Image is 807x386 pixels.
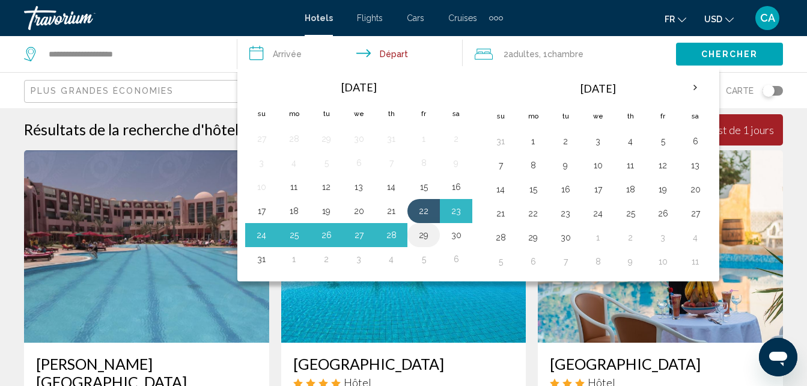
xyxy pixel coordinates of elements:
[676,43,783,65] button: Chercher
[414,203,433,219] button: Day 22
[349,227,368,244] button: Day 27
[686,253,705,270] button: Day 11
[317,251,336,268] button: Day 2
[31,86,174,96] span: Plus grandes économies
[588,253,608,270] button: Day 8
[686,157,705,174] button: Day 13
[382,251,401,268] button: Day 4
[357,13,383,23] a: Flights
[284,179,303,195] button: Day 11
[686,229,705,246] button: Day 4
[491,157,510,174] button: Day 7
[523,133,543,150] button: Day 1
[556,253,575,270] button: Day 7
[491,253,510,270] button: Day 5
[446,227,466,244] button: Day 30
[701,50,758,60] span: Chercher
[547,49,583,59] span: Chambre
[556,157,575,174] button: Day 9
[523,157,543,174] button: Day 8
[252,130,271,147] button: Day 27
[414,227,433,244] button: Day 29
[754,85,783,96] button: Toggle map
[463,36,676,72] button: Travelers: 2 adults, 0 children
[653,133,672,150] button: Day 5
[523,229,543,246] button: Day 29
[752,5,783,31] button: User Menu
[491,205,510,222] button: Day 21
[349,130,368,147] button: Day 30
[446,130,466,147] button: Day 2
[252,251,271,268] button: Day 31
[382,130,401,147] button: Day 31
[317,227,336,244] button: Day 26
[665,14,675,24] span: fr
[284,251,303,268] button: Day 1
[317,203,336,219] button: Day 19
[382,203,401,219] button: Day 21
[556,133,575,150] button: Day 2
[317,130,336,147] button: Day 29
[252,227,271,244] button: Day 24
[588,133,608,150] button: Day 3
[284,203,303,219] button: Day 18
[759,338,797,376] iframe: Bouton de lancement de la fenêtre de messagerie
[523,205,543,222] button: Day 22
[653,229,672,246] button: Day 3
[726,82,754,99] span: Carte
[550,355,771,373] a: [GEOGRAPHIC_DATA]
[653,157,672,174] button: Day 12
[704,10,734,28] button: Change currency
[621,181,640,198] button: Day 18
[653,253,672,270] button: Day 10
[523,181,543,198] button: Day 15
[317,155,336,171] button: Day 5
[588,157,608,174] button: Day 10
[760,12,775,24] span: CA
[382,227,401,244] button: Day 28
[504,46,539,63] span: 2
[556,205,575,222] button: Day 23
[446,155,466,171] button: Day 9
[278,74,440,100] th: [DATE]
[252,155,271,171] button: Day 3
[448,13,477,23] a: Cruises
[539,46,583,63] span: , 1
[305,13,333,23] a: Hotels
[317,179,336,195] button: Day 12
[24,120,239,138] h1: Résultats de la recherche d'hôtel
[679,74,711,102] button: Next month
[24,6,293,30] a: Travorium
[588,229,608,246] button: Day 1
[414,155,433,171] button: Day 8
[704,14,722,24] span: USD
[382,155,401,171] button: Day 7
[31,87,266,97] mat-select: Sort by
[349,179,368,195] button: Day 13
[284,130,303,147] button: Day 28
[446,203,466,219] button: Day 23
[491,229,510,246] button: Day 28
[621,229,640,246] button: Day 2
[293,355,514,373] a: [GEOGRAPHIC_DATA]
[621,205,640,222] button: Day 25
[252,203,271,219] button: Day 17
[653,205,672,222] button: Day 26
[588,205,608,222] button: Day 24
[284,227,303,244] button: Day 25
[556,229,575,246] button: Day 30
[24,150,269,343] img: Hotel image
[446,179,466,195] button: Day 16
[489,8,503,28] button: Extra navigation items
[414,179,433,195] button: Day 15
[621,133,640,150] button: Day 4
[686,133,705,150] button: Day 6
[414,130,433,147] button: Day 1
[523,253,543,270] button: Day 6
[407,13,424,23] span: Cars
[508,49,539,59] span: Adultes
